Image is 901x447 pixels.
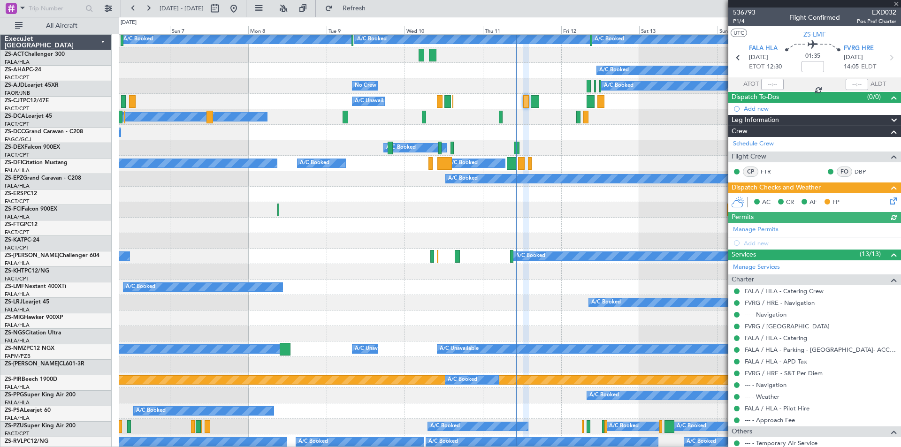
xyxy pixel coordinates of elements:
[733,139,774,149] a: Schedule Crew
[10,18,102,33] button: All Aircraft
[732,115,779,126] span: Leg Information
[170,26,248,34] div: Sun 7
[749,53,768,62] span: [DATE]
[448,172,478,186] div: A/C Booked
[5,423,24,429] span: ZS-PZU
[749,62,764,72] span: ETOT
[733,8,756,17] span: 536793
[832,198,840,207] span: FP
[5,315,63,320] a: ZS-MIGHawker 900XP
[767,62,782,72] span: 12:30
[5,206,22,212] span: ZS-FCI
[5,260,30,267] a: FALA/HLA
[355,342,394,356] div: A/C Unavailable
[595,32,624,46] div: A/C Booked
[5,136,31,143] a: FAGC/GCJ
[745,311,786,318] a: --- - Navigation
[5,392,24,398] span: ZS-PPG
[448,373,477,387] div: A/C Booked
[483,26,561,34] div: Thu 11
[745,381,786,389] a: --- - Navigation
[386,141,416,155] div: A/C Booked
[5,299,49,305] a: ZS-LRJLearjet 45
[5,306,30,313] a: FALA/HLA
[5,175,81,181] a: ZS-EPZGrand Caravan - C208
[589,388,619,402] div: A/C Booked
[5,361,84,367] a: ZS-[PERSON_NAME]CL601-3R
[5,114,52,119] a: ZS-DCALearjet 45
[599,63,629,77] div: A/C Booked
[5,67,26,73] span: ZS-AHA
[5,206,57,212] a: ZS-FCIFalcon 900EX
[430,419,460,433] div: A/C Booked
[789,13,840,23] div: Flight Confirmed
[857,17,896,25] span: Pos Pref Charter
[5,423,76,429] a: ZS-PZUSuper King Air 200
[5,439,48,444] a: ZS-RVLPC12/NG
[335,5,374,12] span: Refresh
[5,408,24,413] span: ZS-PSA
[732,152,766,162] span: Flight Crew
[327,26,405,34] div: Tue 9
[440,342,479,356] div: A/C Unavailable
[745,322,830,330] a: FVRG / [GEOGRAPHIC_DATA]
[749,44,778,53] span: FALA HLA
[5,322,30,329] a: FALA/HLA
[604,79,634,93] div: A/C Booked
[837,167,852,177] div: FO
[5,114,25,119] span: ZS-DCA
[762,198,771,207] span: AC
[5,121,29,128] a: FACT/CPT
[5,430,29,437] a: FACT/CPT
[248,26,327,34] div: Mon 8
[121,19,137,27] div: [DATE]
[745,404,809,412] a: FALA / HLA - Pilot Hire
[300,156,329,170] div: A/C Booked
[5,346,26,351] span: ZS-NMZ
[732,182,821,193] span: Dispatch Checks and Weather
[745,439,817,447] a: --- - Temporary Air Service
[5,160,22,166] span: ZS-DFI
[5,284,24,289] span: ZS-LMF
[855,167,876,176] a: DBP
[5,299,23,305] span: ZS-LRJ
[516,249,545,263] div: A/C Booked
[867,92,881,102] span: (0/0)
[5,377,22,382] span: ZS-PIR
[5,167,30,174] a: FALA/HLA
[860,249,881,259] span: (13/13)
[844,44,874,53] span: FVRG HRE
[5,253,59,258] span: ZS-[PERSON_NAME]
[5,191,37,197] a: ZS-ERSPC12
[805,52,820,61] span: 01:35
[5,90,30,97] a: FAOR/JNB
[5,182,30,189] a: FALA/HLA
[5,105,29,112] a: FACT/CPT
[745,416,795,424] a: --- - Approach Fee
[5,237,39,243] a: ZS-KATPC-24
[5,160,68,166] a: ZS-DFICitation Mustang
[405,26,483,34] div: Wed 10
[561,26,640,34] div: Fri 12
[5,98,49,104] a: ZS-CJTPC12/47E
[5,253,99,258] a: ZS-[PERSON_NAME]Challenger 604
[5,191,23,197] span: ZS-ERS
[5,244,29,251] a: FACT/CPT
[732,426,752,437] span: Others
[745,357,807,365] a: FALA / HLA - APD Tax
[732,250,756,260] span: Services
[5,268,49,274] a: ZS-KHTPC12/NG
[745,393,779,401] a: --- - Weather
[5,392,76,398] a: ZS-PPGSuper King Air 200
[126,280,155,294] div: A/C Booked
[321,1,377,16] button: Refresh
[5,83,59,88] a: ZS-AJDLearjet 45XR
[743,167,758,177] div: CP
[29,1,83,15] input: Trip Number
[5,52,24,57] span: ZS-ACT
[5,129,83,135] a: ZS-DCCGrand Caravan - C208
[844,62,859,72] span: 14:05
[5,377,57,382] a: ZS-PIRBeech 1900D
[745,334,807,342] a: FALA / HLA - Catering
[24,23,99,29] span: All Aircraft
